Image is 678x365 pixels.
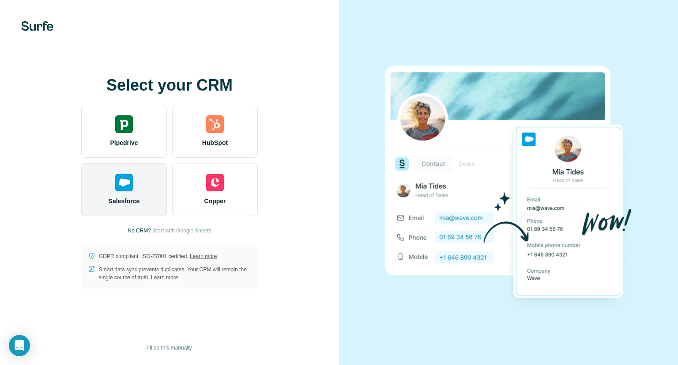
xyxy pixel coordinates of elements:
[99,252,217,260] p: GDPR compliant. ISO-27001 certified.
[147,344,192,352] span: I’ll do this manually
[204,197,226,205] span: Copper
[141,341,198,354] button: I’ll do this manually
[99,266,251,281] p: Smart data sync prevents duplicates. Your CRM will remain the single source of truth.
[151,274,178,281] a: Learn more
[153,227,211,235] button: Start with Google Sheets
[109,197,140,205] span: Salesforce
[385,51,632,314] img: SALESFORCE image
[206,174,224,191] img: copper's logo
[115,174,133,191] img: salesforce's logo
[202,138,228,147] span: HubSpot
[21,21,53,31] img: Surfe's logo
[190,253,217,259] a: Learn more
[110,138,138,147] span: Pipedrive
[115,115,133,133] img: pipedrive's logo
[81,76,258,94] h1: Select your CRM
[206,115,224,133] img: hubspot's logo
[128,227,151,235] p: No CRM?
[9,335,30,356] div: Open Intercom Messenger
